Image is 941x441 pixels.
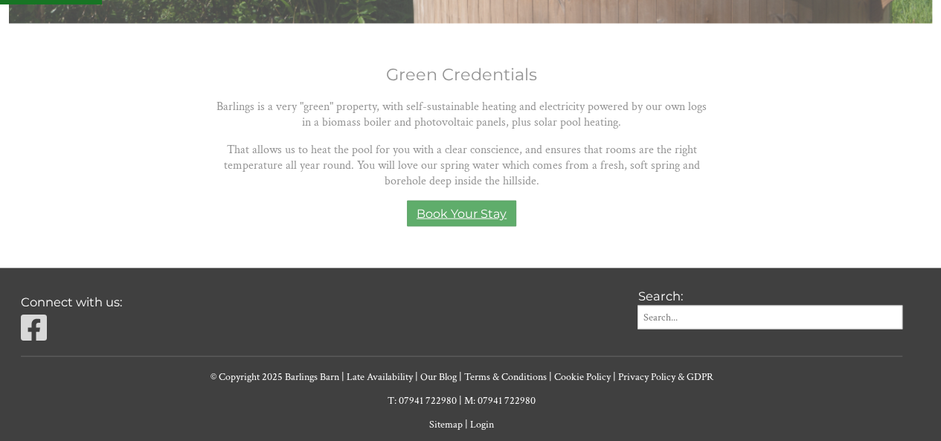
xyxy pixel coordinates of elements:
a: Sitemap [429,417,463,431]
a: Cookie Policy [554,370,611,383]
a: Late Availability [347,370,413,383]
a: Book Your Stay [407,200,516,226]
p: That allows us to heat the pool for you with a clear conscience, and ensures that rooms are the r... [213,141,710,188]
input: Search... [637,305,902,329]
a: Terms & Conditions [464,370,547,383]
span: | [415,370,418,383]
span: | [341,370,344,383]
a: © Copyright 2025 Barlings Barn [211,370,339,383]
a: M: 07941 722980 [464,393,536,407]
h3: Search: [637,288,902,303]
span: | [613,370,616,383]
a: Our Blog [420,370,457,383]
a: T: 07941 722980 [388,393,457,407]
p: Barlings is a very "green" property, with self-sustainable heating and electricity powered by our... [213,98,710,129]
a: Privacy Policy & GDPR [618,370,713,383]
span: | [459,393,462,407]
img: Facebook [21,312,47,342]
a: Login [470,417,494,431]
span: | [465,417,468,431]
h2: Green Credentials [213,64,710,85]
span: | [459,370,462,383]
span: | [549,370,552,383]
h3: Connect with us: [21,294,620,309]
